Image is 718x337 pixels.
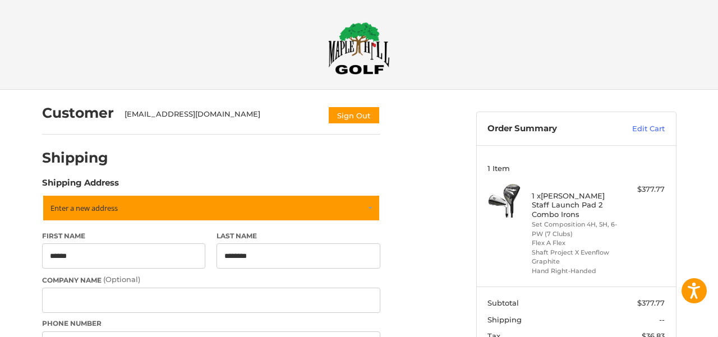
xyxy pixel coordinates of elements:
span: Subtotal [487,298,519,307]
button: Sign Out [328,106,380,124]
li: Flex A Flex [532,238,618,248]
h3: Order Summary [487,123,608,135]
div: $377.77 [620,184,665,195]
li: Set Composition 4H, 5H, 6-PW (7 Clubs) [532,220,618,238]
h3: 1 Item [487,164,665,173]
img: Maple Hill Golf [328,22,390,75]
legend: Shipping Address [42,177,119,195]
span: Enter a new address [50,203,118,213]
h2: Shipping [42,149,108,167]
small: (Optional) [103,275,140,284]
li: Hand Right-Handed [532,266,618,276]
div: [EMAIL_ADDRESS][DOMAIN_NAME] [125,109,316,124]
label: Phone Number [42,318,380,329]
li: Shaft Project X Evenflow Graphite [532,248,618,266]
a: Enter or select a different address [42,195,380,221]
label: Last Name [217,231,380,241]
label: First Name [42,231,206,241]
span: -- [659,315,665,324]
h2: Customer [42,104,114,122]
h4: 1 x [PERSON_NAME] Staff Launch Pad 2 Combo Irons [532,191,618,219]
span: Shipping [487,315,522,324]
span: $377.77 [637,298,665,307]
a: Edit Cart [608,123,665,135]
label: Company Name [42,274,380,285]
